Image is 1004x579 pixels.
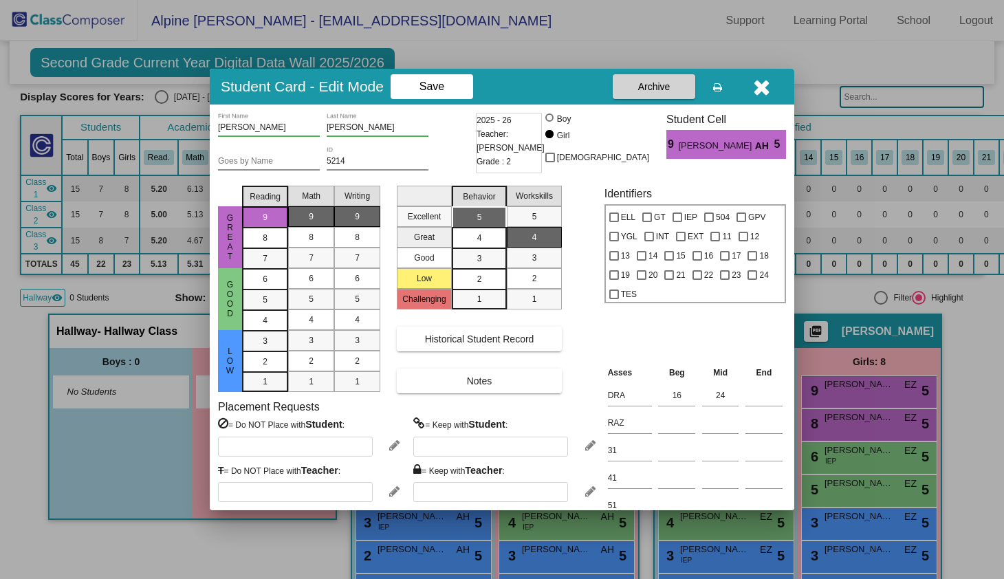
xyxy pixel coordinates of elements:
[755,139,774,153] span: AH
[648,248,657,264] span: 14
[613,74,695,99] button: Archive
[263,335,268,347] span: 3
[655,365,699,380] th: Beg
[638,81,670,92] span: Archive
[621,267,630,283] span: 19
[477,155,511,168] span: Grade : 2
[263,375,268,388] span: 1
[355,293,360,305] span: 5
[309,375,314,388] span: 1
[327,157,428,166] input: Enter ID
[309,314,314,326] span: 4
[604,365,655,380] th: Asses
[532,272,537,285] span: 2
[302,190,320,202] span: Math
[218,463,340,479] label: = Do NOT Place with :
[355,252,360,264] span: 7
[477,127,545,155] span: Teacher: [PERSON_NAME]
[704,267,713,283] span: 22
[608,440,652,461] input: assessment
[218,157,320,166] input: goes by name
[355,231,360,243] span: 8
[621,228,637,245] span: YGL
[604,187,652,200] label: Identifiers
[516,190,553,202] span: Workskills
[309,210,314,223] span: 9
[477,211,482,223] span: 5
[218,400,320,413] label: Placement Requests
[263,294,268,306] span: 5
[676,248,685,264] span: 15
[309,231,314,243] span: 8
[732,248,741,264] span: 17
[477,113,512,127] span: 2025 - 26
[263,252,268,265] span: 7
[742,365,786,380] th: End
[532,210,537,223] span: 5
[218,465,224,476] span: T
[666,136,678,153] span: 9
[748,209,765,226] span: GPV
[355,334,360,347] span: 3
[224,213,237,261] span: Great
[355,210,360,223] span: 9
[532,252,537,264] span: 3
[397,327,562,351] button: Historical Student Record
[419,80,444,92] span: Save
[556,113,571,125] div: Boy
[477,252,482,265] span: 3
[608,413,652,433] input: assessment
[532,293,537,305] span: 1
[716,209,730,226] span: 504
[250,190,281,203] span: Reading
[355,272,360,285] span: 6
[355,355,360,367] span: 2
[654,209,666,226] span: GT
[413,463,505,479] label: = Keep with :
[425,334,534,345] span: Historical Student Record
[722,228,731,245] span: 11
[413,417,508,433] label: = Keep with :
[608,385,652,406] input: assessment
[309,334,314,347] span: 3
[224,347,237,375] span: Low
[263,356,268,368] span: 2
[704,248,713,264] span: 16
[684,209,697,226] span: IEP
[397,369,562,393] button: Notes
[608,495,652,516] input: assessment
[263,314,268,327] span: 4
[263,273,268,285] span: 6
[621,286,637,303] span: TES
[465,465,502,476] strong: Teacher
[309,293,314,305] span: 5
[309,355,314,367] span: 2
[263,211,268,223] span: 9
[678,139,754,153] span: [PERSON_NAME]
[467,375,492,386] span: Notes
[391,74,473,99] button: Save
[477,293,482,305] span: 1
[477,273,482,285] span: 2
[621,248,630,264] span: 13
[477,232,482,244] span: 4
[532,231,537,243] span: 4
[556,129,570,142] div: Girl
[221,78,384,95] h3: Student Card - Edit Mode
[759,248,768,264] span: 18
[301,465,338,476] strong: Teacher
[688,228,703,245] span: EXT
[305,419,342,430] strong: Student
[774,136,786,153] span: 5
[648,267,657,283] span: 20
[676,267,685,283] span: 21
[468,419,505,430] strong: Student
[463,190,495,203] span: Behavior
[309,272,314,285] span: 6
[732,267,741,283] span: 23
[557,149,649,166] span: [DEMOGRAPHIC_DATA]
[224,280,237,318] span: Good
[666,113,786,126] h3: Student Cell
[621,209,635,226] span: ELL
[345,190,370,202] span: Writing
